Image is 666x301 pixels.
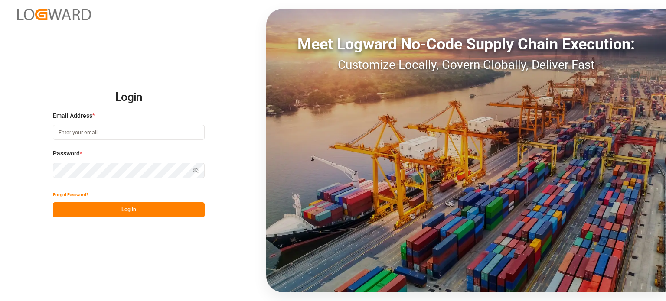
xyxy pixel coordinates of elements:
[53,202,205,217] button: Log In
[17,9,91,20] img: Logward_new_orange.png
[53,84,205,111] h2: Login
[53,187,88,202] button: Forgot Password?
[53,111,92,120] span: Email Address
[53,125,205,140] input: Enter your email
[53,149,80,158] span: Password
[266,32,666,56] div: Meet Logward No-Code Supply Chain Execution:
[266,56,666,74] div: Customize Locally, Govern Globally, Deliver Fast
